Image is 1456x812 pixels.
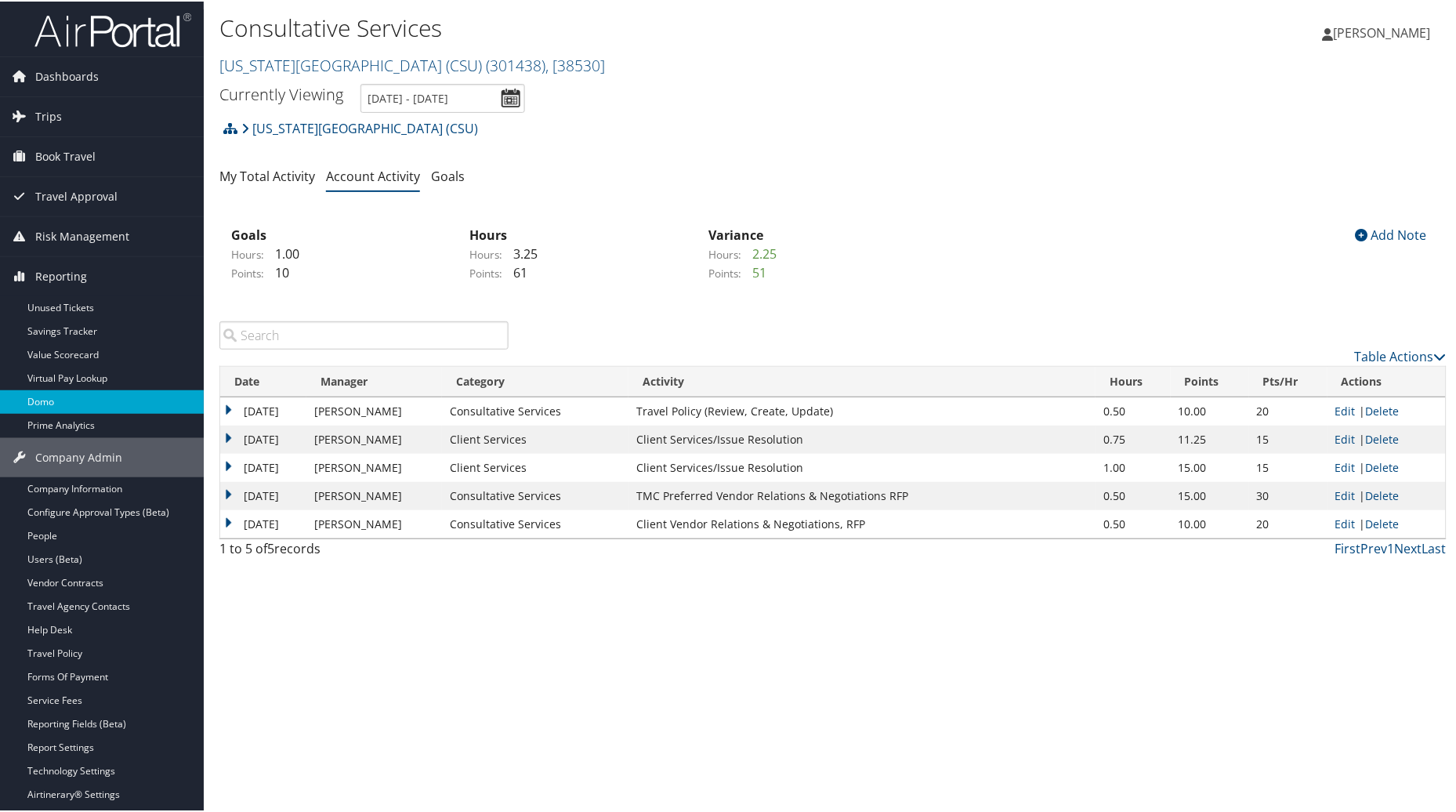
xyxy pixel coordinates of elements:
[1361,538,1388,556] a: Prev
[1249,396,1328,424] td: 20
[1249,452,1328,480] td: 15
[306,424,442,452] td: [PERSON_NAME]
[1096,365,1171,396] th: Hours
[1348,224,1435,243] div: Add Note
[267,263,289,280] span: 10
[1355,346,1447,364] a: Table Actions
[267,538,274,556] span: 5
[628,424,1096,452] td: Client Services/Issue Resolution
[35,136,96,175] span: Book Travel
[469,225,507,242] strong: Hours
[1335,459,1356,473] a: Edit
[1335,430,1356,445] a: Edit
[442,480,628,509] td: Consultative Services
[1096,452,1171,480] td: 1.00
[220,396,306,424] td: [DATE]
[1327,480,1446,509] td: |
[505,244,538,261] span: 3.25
[708,245,741,261] label: Hours:
[469,245,502,261] label: Hours:
[220,452,306,480] td: [DATE]
[628,365,1096,396] th: Activity: activate to sort column ascending
[231,264,264,280] label: Points:
[220,509,306,537] td: [DATE]
[708,264,741,280] label: Points:
[1249,424,1328,452] td: 15
[1366,515,1400,530] a: Delete
[545,53,605,74] span: , [ 38530 ]
[505,263,527,280] span: 61
[306,509,442,537] td: [PERSON_NAME]
[35,96,62,135] span: Trips
[1096,480,1171,509] td: 0.50
[1327,509,1446,537] td: |
[360,82,525,111] input: [DATE] - [DATE]
[231,225,266,242] strong: Goals
[35,56,99,95] span: Dashboards
[431,166,465,183] a: Goals
[219,53,605,74] a: [US_STATE][GEOGRAPHIC_DATA] (CSU)
[1327,424,1446,452] td: |
[469,264,502,280] label: Points:
[628,396,1096,424] td: Travel Policy (Review, Create, Update)
[306,396,442,424] td: [PERSON_NAME]
[442,365,628,396] th: Category: activate to sort column ascending
[1366,402,1400,417] a: Delete
[1327,452,1446,480] td: |
[1422,538,1447,556] a: Last
[1323,8,1447,55] a: [PERSON_NAME]
[1327,396,1446,424] td: |
[1171,509,1248,537] td: 10.00
[628,480,1096,509] td: TMC Preferred Vendor Relations & Negotiations RFP
[1334,23,1431,40] span: [PERSON_NAME]
[1171,396,1248,424] td: 10.00
[1388,538,1395,556] a: 1
[1335,515,1356,530] a: Edit
[306,365,442,396] th: Manager: activate to sort column ascending
[1249,365,1328,396] th: Pts/Hr
[628,509,1096,537] td: Client Vendor Relations & Negotiations, RFP
[442,509,628,537] td: Consultative Services
[1096,396,1171,424] td: 0.50
[486,53,545,74] span: ( 301438 )
[1366,459,1400,473] a: Delete
[1335,402,1356,417] a: Edit
[220,480,306,509] td: [DATE]
[35,437,122,476] span: Company Admin
[628,452,1096,480] td: Client Services/Issue Resolution
[1249,509,1328,537] td: 20
[267,244,299,261] span: 1.00
[220,365,306,396] th: Date: activate to sort column ascending
[326,166,420,183] a: Account Activity
[1249,480,1328,509] td: 30
[219,320,509,348] input: Search
[442,396,628,424] td: Consultative Services
[1366,487,1400,502] a: Delete
[35,176,118,215] span: Travel Approval
[34,10,191,47] img: airportal-logo.png
[1096,424,1171,452] td: 0.75
[220,424,306,452] td: [DATE]
[35,256,87,295] span: Reporting
[1171,452,1248,480] td: 15.00
[1335,487,1356,502] a: Edit
[35,216,129,255] span: Risk Management
[1096,509,1171,537] td: 0.50
[241,111,478,143] a: [US_STATE][GEOGRAPHIC_DATA] (CSU)
[1327,365,1446,396] th: Actions
[1366,430,1400,445] a: Delete
[1395,538,1422,556] a: Next
[231,245,264,261] label: Hours:
[1171,424,1248,452] td: 11.25
[306,452,442,480] td: [PERSON_NAME]
[219,166,315,183] a: My Total Activity
[1335,538,1361,556] a: First
[442,424,628,452] td: Client Services
[744,244,777,261] span: 2.25
[1171,480,1248,509] td: 15.00
[306,480,442,509] td: [PERSON_NAME]
[219,10,1038,43] h1: Consultative Services
[442,452,628,480] td: Client Services
[219,538,509,564] div: 1 to 5 of records
[219,82,343,103] h3: Currently Viewing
